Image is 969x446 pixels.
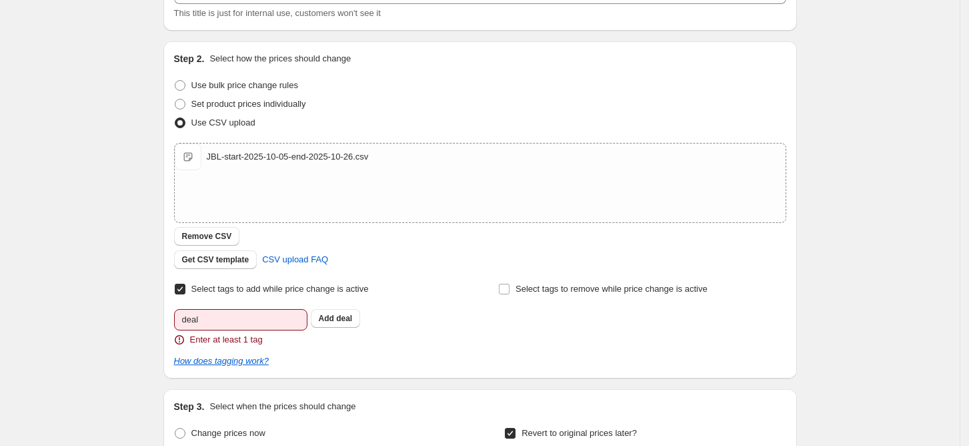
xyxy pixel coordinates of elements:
[182,254,249,265] span: Get CSV template
[209,52,351,65] p: Select how the prices should change
[516,284,708,294] span: Select tags to remove while price change is active
[209,400,355,413] p: Select when the prices should change
[174,356,269,366] a: How does tagging work?
[174,8,381,18] span: This title is just for internal use, customers won't see it
[254,249,336,270] a: CSV upload FAQ
[262,253,328,266] span: CSV upload FAQ
[174,227,240,246] button: Remove CSV
[336,314,352,323] span: deal
[174,52,205,65] h2: Step 2.
[191,284,369,294] span: Select tags to add while price change is active
[207,150,369,164] div: JBL-start-2025-10-05-end-2025-10-26.csv
[191,99,306,109] span: Set product prices individually
[174,400,205,413] h2: Step 3.
[319,314,334,323] b: Add
[174,250,257,269] button: Get CSV template
[191,118,255,128] span: Use CSV upload
[311,309,361,328] button: Add deal
[182,231,232,242] span: Remove CSV
[191,428,265,438] span: Change prices now
[191,80,298,90] span: Use bulk price change rules
[522,428,637,438] span: Revert to original prices later?
[174,309,307,330] input: Select tags to add
[190,333,263,347] span: Enter at least 1 tag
